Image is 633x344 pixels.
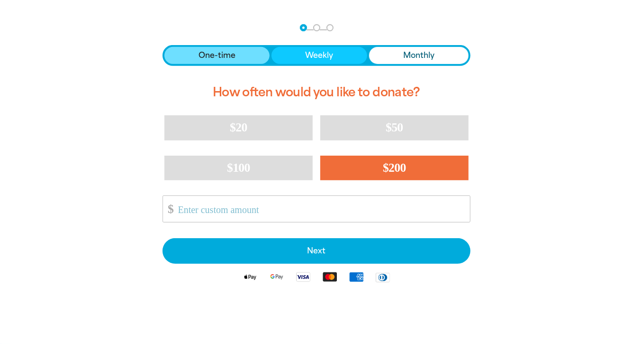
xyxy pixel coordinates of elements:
button: Navigate to step 3 of 3 to enter your payment details [326,24,334,31]
img: Apple Pay logo [237,271,263,282]
button: $20 [164,115,313,140]
img: Mastercard logo [316,271,343,282]
button: Weekly [271,47,368,64]
h2: How often would you like to donate? [163,77,470,108]
img: Diners Club logo [370,272,396,283]
button: Pay with Credit Card [163,238,470,264]
div: Available payment methods [163,264,470,290]
img: Google Pay logo [263,271,290,282]
button: $100 [164,156,313,180]
span: $ [163,198,173,220]
button: $200 [320,156,469,180]
div: Donation frequency [163,45,470,66]
button: $50 [320,115,469,140]
span: Weekly [306,50,334,61]
span: $200 [383,161,406,175]
button: One-time [164,47,270,64]
input: Enter custom amount [172,196,470,222]
button: Navigate to step 1 of 3 to enter your donation amount [300,24,307,31]
button: Navigate to step 2 of 3 to enter your details [313,24,320,31]
span: Monthly [403,50,434,61]
span: One-time [199,50,235,61]
span: $50 [386,121,403,134]
span: $100 [227,161,250,175]
img: American Express logo [343,271,370,282]
button: Monthly [369,47,469,64]
img: Visa logo [290,271,316,282]
span: Next [173,247,460,255]
span: $20 [230,121,247,134]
